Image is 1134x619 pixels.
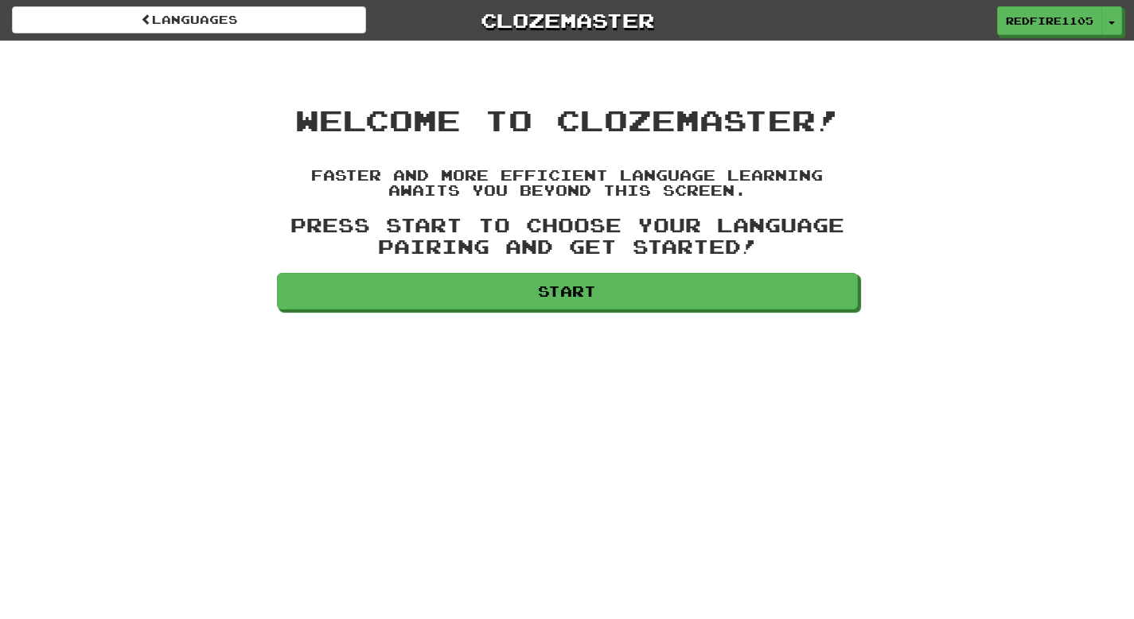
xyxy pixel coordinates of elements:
h1: Welcome to Clozemaster! [277,104,858,136]
a: RedFire1105 [997,6,1102,35]
a: Languages [12,6,366,33]
h4: Faster and more efficient language learning awaits you beyond this screen. [277,168,858,200]
a: Clozemaster [390,6,744,34]
span: RedFire1105 [1006,14,1093,28]
a: Start [277,273,858,309]
h3: Press Start to choose your language pairing and get started! [277,215,858,257]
